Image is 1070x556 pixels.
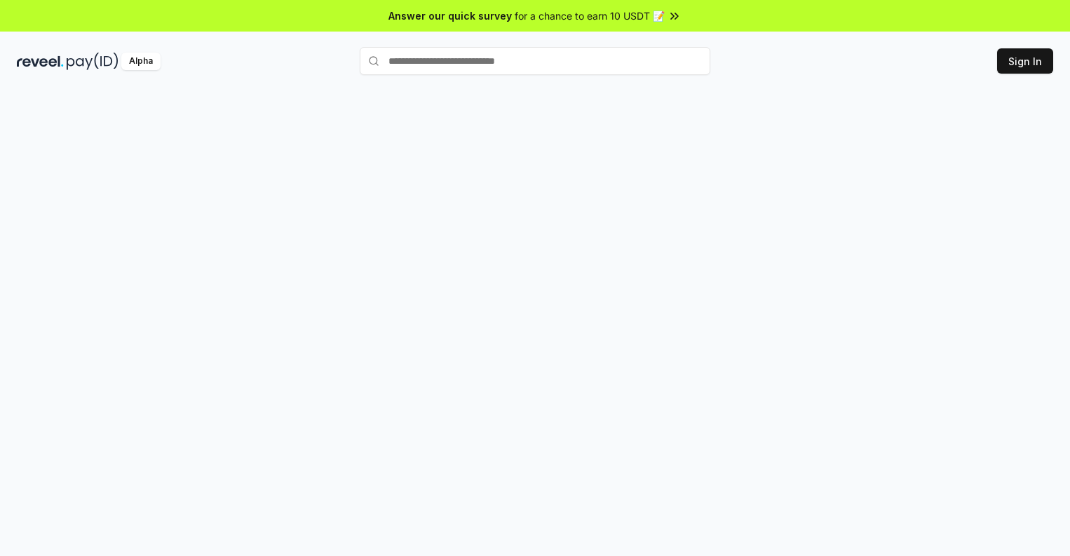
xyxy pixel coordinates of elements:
[17,53,64,70] img: reveel_dark
[121,53,161,70] div: Alpha
[388,8,512,23] span: Answer our quick survey
[67,53,118,70] img: pay_id
[515,8,665,23] span: for a chance to earn 10 USDT 📝
[997,48,1053,74] button: Sign In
